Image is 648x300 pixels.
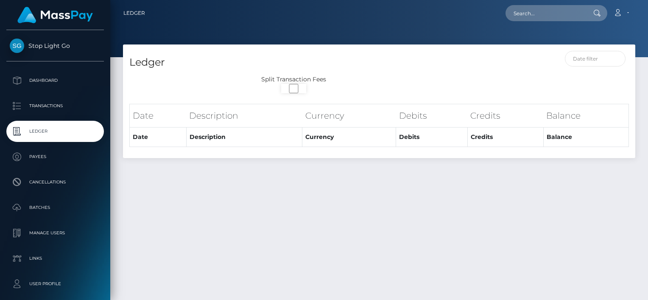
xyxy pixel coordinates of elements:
[543,104,628,127] th: Balance
[10,150,101,163] p: Payees
[302,128,396,147] th: Currency
[396,128,467,147] th: Debits
[123,4,145,22] a: Ledger
[10,278,101,290] p: User Profile
[6,172,104,193] a: Cancellations
[565,51,626,67] input: Date filter
[6,222,104,244] a: Manage Users
[10,74,101,87] p: Dashboard
[6,146,104,167] a: Payees
[17,7,93,23] img: MassPay Logo
[467,128,543,147] th: Credits
[543,128,628,147] th: Balance
[186,104,302,127] th: Description
[10,252,101,265] p: Links
[506,5,585,21] input: Search...
[129,55,245,70] h4: Ledger
[123,75,464,84] div: Split Transaction Fees
[130,104,187,127] th: Date
[6,95,104,117] a: Transactions
[6,273,104,294] a: User Profile
[6,42,104,50] span: Stop Light Go
[10,100,101,112] p: Transactions
[10,227,101,239] p: Manage Users
[467,104,543,127] th: Credits
[396,104,467,127] th: Debits
[6,197,104,218] a: Batches
[302,104,396,127] th: Currency
[130,128,187,147] th: Date
[10,39,24,53] img: Stop Light Go
[10,176,101,189] p: Cancellations
[6,248,104,269] a: Links
[10,201,101,214] p: Batches
[6,121,104,142] a: Ledger
[6,70,104,91] a: Dashboard
[10,125,101,138] p: Ledger
[186,128,302,147] th: Description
